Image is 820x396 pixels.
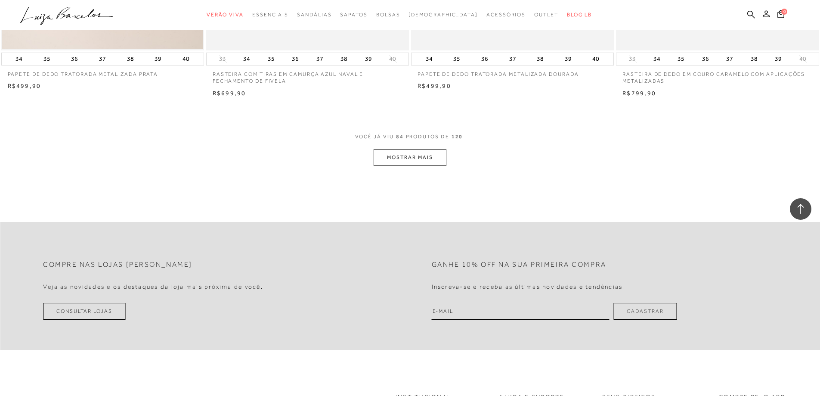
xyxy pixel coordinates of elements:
[651,53,663,65] button: 34
[432,303,610,320] input: E-mail
[265,53,277,65] button: 35
[1,65,204,78] a: PAPETE DE DEDO TRATORADA METALIZADA PRATA
[562,53,574,65] button: 39
[207,12,244,18] span: Verão Viva
[451,53,463,65] button: 35
[699,53,712,65] button: 36
[207,7,244,23] a: categoryNavScreenReaderText
[217,55,229,63] button: 33
[622,90,656,97] span: R$799,90
[124,53,136,65] button: 38
[567,7,592,23] a: BLOG LB
[43,303,126,320] a: Consultar Lojas
[152,53,164,65] button: 39
[297,7,331,23] a: categoryNavScreenReaderText
[355,133,394,140] span: VOCê JÁ VIU
[68,53,80,65] button: 36
[362,53,374,65] button: 39
[376,12,400,18] span: Bolsas
[590,53,602,65] button: 40
[314,53,326,65] button: 37
[408,7,478,23] a: noSubCategoriesText
[534,12,558,18] span: Outlet
[724,53,736,65] button: 37
[13,53,25,65] button: 34
[452,133,463,149] span: 120
[252,7,288,23] a: categoryNavScreenReaderText
[613,303,677,320] button: Cadastrar
[387,55,399,63] button: 40
[486,7,526,23] a: categoryNavScreenReaderText
[374,149,446,166] button: MOSTRAR MAIS
[41,53,53,65] button: 35
[408,12,478,18] span: [DEMOGRAPHIC_DATA]
[340,12,367,18] span: Sapatos
[675,53,687,65] button: 35
[338,53,350,65] button: 38
[423,53,435,65] button: 34
[241,53,253,65] button: 34
[376,7,400,23] a: categoryNavScreenReaderText
[411,65,614,78] a: PAPETE DE DEDO TRATORADA METALIZADA DOURADA
[289,53,301,65] button: 36
[534,7,558,23] a: categoryNavScreenReaderText
[43,283,263,290] h4: Veja as novidades e os destaques da loja mais próxima de você.
[297,12,331,18] span: Sandálias
[432,261,606,269] h2: Ganhe 10% off na sua primeira compra
[340,7,367,23] a: categoryNavScreenReaderText
[206,65,409,85] a: RASTEIRA COM TIRAS EM CAMURÇA AZUL NAVAL E FECHAMENTO DE FIVELA
[797,55,809,63] button: 40
[418,82,451,89] span: R$499,90
[534,53,546,65] button: 38
[96,53,108,65] button: 37
[772,53,784,65] button: 39
[507,53,519,65] button: 37
[775,9,787,21] button: 0
[748,53,760,65] button: 38
[180,53,192,65] button: 40
[626,55,638,63] button: 33
[486,12,526,18] span: Acessórios
[432,283,625,290] h4: Inscreva-se e receba as últimas novidades e tendências.
[406,133,449,140] span: PRODUTOS DE
[8,82,41,89] span: R$499,90
[479,53,491,65] button: 36
[252,12,288,18] span: Essenciais
[213,90,246,97] span: R$699,90
[616,65,819,85] a: RASTEIRA DE DEDO EM COURO CARAMELO COM APLICAÇÕES METALIZADAS
[43,261,192,269] h2: Compre nas lojas [PERSON_NAME]
[567,12,592,18] span: BLOG LB
[396,133,404,149] span: 84
[781,9,787,15] span: 0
